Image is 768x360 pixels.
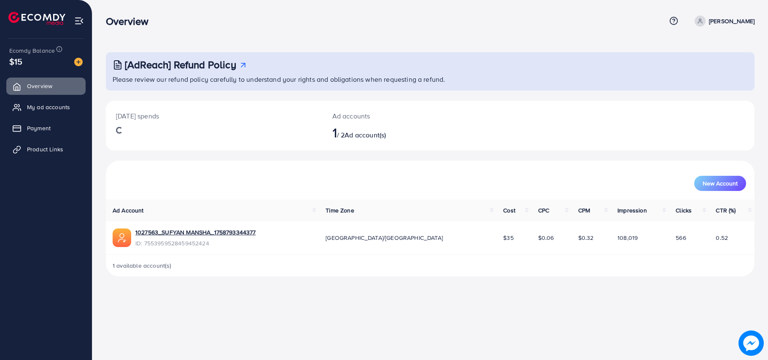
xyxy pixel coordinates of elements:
[27,124,51,132] span: Payment
[135,239,256,247] span: ID: 7553959528459452424
[332,124,474,140] h2: / 2
[6,78,86,94] a: Overview
[345,130,386,140] span: Ad account(s)
[709,16,755,26] p: [PERSON_NAME]
[617,206,647,215] span: Impression
[6,120,86,137] a: Payment
[113,206,144,215] span: Ad Account
[135,228,256,236] a: 1027563_SUFYAN MANSHA_1758793344377
[676,234,686,242] span: 566
[116,111,312,121] p: [DATE] spends
[106,15,155,27] h3: Overview
[113,228,131,247] img: ic-ads-acc.e4c84228.svg
[8,12,65,25] img: logo
[703,180,738,186] span: New Account
[538,234,554,242] span: $0.06
[503,206,515,215] span: Cost
[74,16,84,26] img: menu
[503,234,513,242] span: $35
[27,82,52,90] span: Overview
[538,206,549,215] span: CPC
[125,59,236,71] h3: [AdReach] Refund Policy
[113,261,172,270] span: 1 available account(s)
[326,206,354,215] span: Time Zone
[716,234,728,242] span: 0.52
[6,99,86,116] a: My ad accounts
[27,103,70,111] span: My ad accounts
[578,206,590,215] span: CPM
[113,74,749,84] p: Please review our refund policy carefully to understand your rights and obligations when requesti...
[9,55,22,67] span: $15
[676,206,692,215] span: Clicks
[716,206,736,215] span: CTR (%)
[332,111,474,121] p: Ad accounts
[27,145,63,153] span: Product Links
[6,141,86,158] a: Product Links
[617,234,638,242] span: 108,019
[74,58,83,66] img: image
[332,123,337,142] span: 1
[691,16,755,27] a: [PERSON_NAME]
[326,234,443,242] span: [GEOGRAPHIC_DATA]/[GEOGRAPHIC_DATA]
[578,234,594,242] span: $0.32
[9,46,55,55] span: Ecomdy Balance
[694,176,746,191] button: New Account
[738,330,764,356] img: image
